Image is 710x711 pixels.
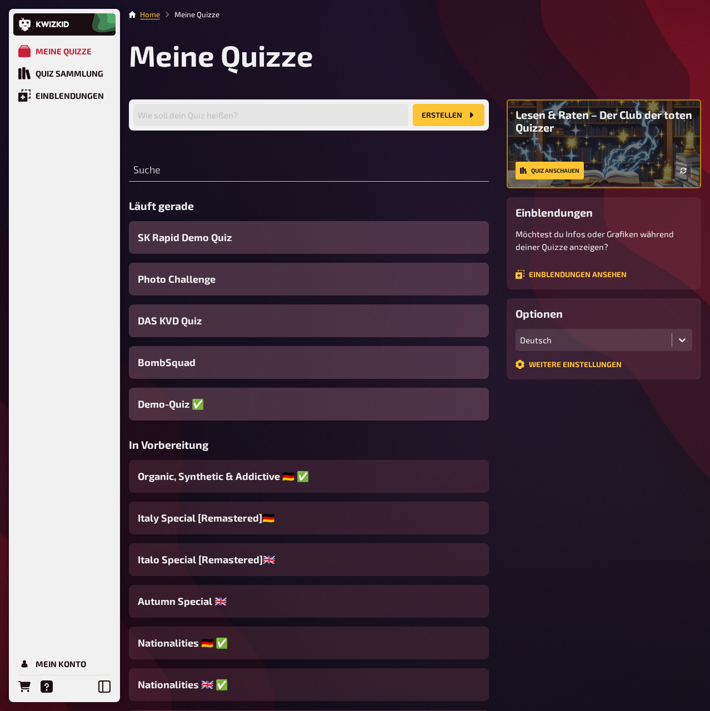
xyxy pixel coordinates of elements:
span: Italy Special [Remastered]​​🇩🇪 [138,510,274,525]
span: BombSquad [138,355,196,370]
a: Hilfe [36,675,58,698]
button: Erstellen [413,104,484,126]
h3: Optionen [516,307,692,320]
a: SK Rapid Demo Quiz [129,221,489,254]
span: Organic, Synthetic & Addictive ​🇩🇪 ​✅ ​ [138,469,311,484]
a: Nationalities ​🇬🇧 ✅ [129,668,489,701]
span: SK Rapid Demo Quiz [138,230,232,245]
a: DAS KVD Quiz [129,304,489,337]
input: Wie soll dein Quiz heißen? [133,104,408,126]
div: Deutsch [520,335,667,345]
a: Italy Special [Remastered]​​🇩🇪 [129,502,489,534]
a: Einblendungen [13,84,116,107]
a: Home [140,10,160,19]
div: Einblendungen [36,91,104,101]
a: Meine Quizze [13,40,116,62]
h1: Meine Quizze [129,38,701,73]
a: Autumn Special ​🇬🇧 [129,585,489,618]
a: Photo Challenge [129,263,489,296]
div: Meine Quizze [36,46,92,56]
a: Bestellungen [13,675,36,698]
a: Nationalities ​​🇩🇪 ​✅ [129,627,489,659]
input: Suche [129,159,489,182]
li: Meine Quizze [160,9,219,20]
span: Photo Challenge [138,272,216,287]
h3: Einblendungen [516,206,692,219]
span: Autumn Special ​🇬🇧 [138,594,227,609]
li: Home [140,9,160,20]
div: Mein Konto [36,659,86,669]
a: Weitere Einstellungen [516,360,622,369]
a: Italo Special [Remastered]🇬🇧​ [129,543,489,576]
p: Möchtest du Infos oder Grafiken während deiner Quizze anzeigen? [516,228,692,253]
h3: Läuft gerade [129,199,489,212]
h3: Lesen & Raten – Der Club der toten Quizzer [516,108,692,134]
a: Quiz anschauen [516,162,584,179]
div: Quiz Sammlung [36,68,103,78]
span: Nationalities ​🇬🇧 ✅ [138,677,228,692]
span: Demo-Quiz ✅​ [138,397,204,412]
a: Einblendungen ansehen [516,270,627,279]
span: Nationalities ​​🇩🇪 ​✅ [138,635,228,650]
a: Organic, Synthetic & Addictive ​🇩🇪 ​✅ ​ [129,460,489,493]
span: Italo Special [Remastered]🇬🇧​ [138,552,275,567]
a: Mein Konto [13,653,116,675]
a: Demo-Quiz ✅​ [129,388,489,420]
a: BombSquad [129,346,489,379]
span: DAS KVD Quiz [138,313,202,328]
h3: In Vorbereitung [129,438,489,451]
a: Quiz Sammlung [13,62,116,84]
